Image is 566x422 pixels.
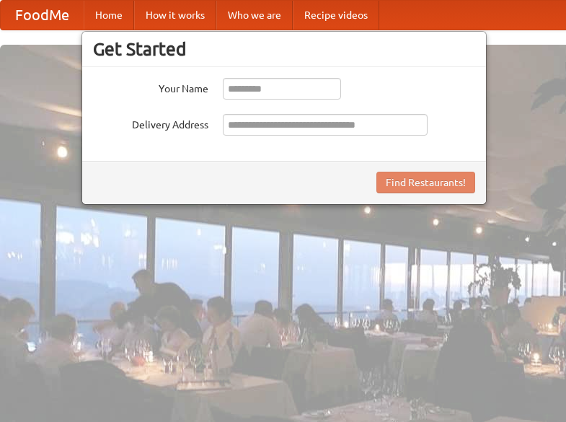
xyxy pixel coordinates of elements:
[376,172,475,193] button: Find Restaurants!
[93,78,208,96] label: Your Name
[1,1,84,30] a: FoodMe
[134,1,216,30] a: How it works
[93,38,475,60] h3: Get Started
[93,114,208,132] label: Delivery Address
[84,1,134,30] a: Home
[216,1,293,30] a: Who we are
[293,1,379,30] a: Recipe videos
